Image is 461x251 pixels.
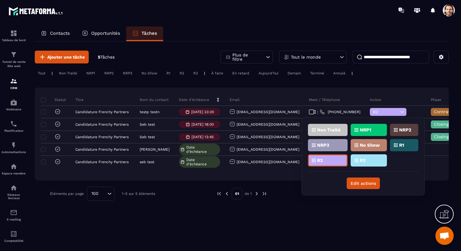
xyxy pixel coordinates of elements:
[232,188,242,199] p: 01
[120,70,135,77] div: NRP3
[98,54,115,60] p: 5
[232,53,259,61] p: Plus de filtre
[204,71,205,75] p: |
[317,110,318,114] span: |
[2,180,26,204] a: social-networksocial-networkRéseaux Sociaux
[2,204,26,226] a: emailemailE-mailing
[140,122,155,127] p: Seb test
[229,70,252,77] div: En retard
[2,108,26,111] p: Webinaire
[399,143,404,147] p: R1
[10,184,17,192] img: social-network
[2,172,26,175] p: Espace membre
[10,120,17,127] img: scheduler
[190,70,201,77] div: R3
[291,55,321,59] p: Tout le monde
[177,70,187,77] div: R2
[216,191,222,196] img: prev
[75,147,129,152] p: Candidature Frenchy Partners
[230,97,240,102] p: Email
[10,230,17,238] img: accountant
[35,70,48,77] div: Tout
[256,70,281,77] div: Aujourd'hui
[10,99,17,106] img: automations
[191,122,214,127] p: [DATE] 18:00
[2,193,26,200] p: Réseaux Sociaux
[83,70,98,77] div: NRP1
[140,147,170,152] p: [PERSON_NAME]
[317,143,329,147] p: NRP3
[10,30,17,37] img: formation
[91,30,120,36] p: Opportunités
[10,142,17,149] img: automations
[179,97,209,102] p: Date d’échéance
[138,70,160,77] div: No Show
[360,158,366,163] p: R3
[100,55,115,59] span: Tâches
[10,209,17,216] img: email
[2,218,26,221] p: E-mailing
[101,190,106,197] input: Search for option
[35,51,89,63] button: Ajouter une tâche
[317,128,341,132] p: Non Traité
[2,60,26,68] p: Tunnel de vente Site web
[10,77,17,85] img: formation
[191,110,214,114] p: [DATE] 23:30
[2,38,26,42] p: Tableau de bord
[2,25,26,46] a: formationformationTableau de bord
[2,158,26,180] a: automationsautomationsEspace membre
[89,190,101,197] span: 100
[2,129,26,132] p: Planificateur
[320,109,360,114] a: [PHONE_NUMBER]
[2,73,26,94] a: formationformationCRM
[284,70,304,77] div: Demain
[56,70,80,77] div: Non Traité
[370,97,381,102] p: Action
[140,160,154,164] p: seb test
[2,226,26,247] a: accountantaccountantComptabilité
[191,135,214,139] p: [DATE] 13:45
[52,71,53,75] p: |
[360,128,371,132] p: NRP1
[141,30,157,36] p: Tâches
[360,143,380,147] p: No Show
[2,150,26,154] p: Automatisations
[50,30,70,36] p: Contacts
[9,5,63,16] img: logo
[2,239,26,242] p: Comptabilité
[42,97,66,102] p: Statut
[352,71,353,75] p: |
[330,70,348,77] div: Annulé
[47,54,85,60] span: Ajouter une tâche
[307,70,327,77] div: Terminé
[254,191,259,196] img: next
[2,86,26,90] p: CRM
[435,227,454,245] div: Ouvrir le chat
[101,70,117,77] div: NRP2
[186,145,219,154] span: Date d’échéance
[163,70,173,77] div: R1
[140,135,155,139] p: Seb test
[10,51,17,58] img: formation
[317,158,323,163] p: R2
[126,27,163,41] a: Tâches
[75,135,129,139] p: Candidature Frenchy Partners
[35,27,76,41] a: Contacts
[224,191,230,196] img: prev
[140,110,159,114] p: testp testn
[208,70,226,77] div: À faire
[309,97,340,102] p: Meet / Téléphone
[76,27,126,41] a: Opportunités
[122,192,155,196] p: 1-5 sur 5 éléments
[373,109,398,114] span: R2
[245,191,252,196] p: de 1
[186,158,219,166] span: Date d’échéance
[262,191,267,196] img: next
[75,160,129,164] p: Candidature Frenchy Partners
[2,94,26,116] a: automationsautomationsWebinaire
[50,192,84,196] p: Éléments par page
[347,177,380,189] button: Edit actions
[75,122,129,127] p: Candidature Frenchy Partners
[140,97,169,102] p: Nom du contact
[2,137,26,158] a: automationsautomationsAutomatisations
